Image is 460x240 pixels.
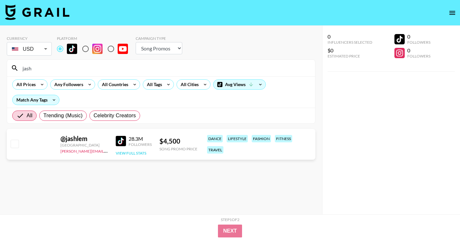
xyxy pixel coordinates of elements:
span: Celebrity Creators [94,112,136,120]
div: Step 1 of 2 [221,217,239,222]
img: Grail Talent [5,4,69,20]
iframe: Drift Widget Chat Controller [428,208,452,232]
div: 0 [407,33,430,40]
button: View Full Stats [116,151,146,156]
div: USD [8,43,50,55]
div: All Cities [177,80,200,89]
div: Currency [7,36,52,41]
div: Platform [57,36,133,41]
div: @ jashlem [60,135,108,143]
div: Avg Views [213,80,266,89]
div: 28.3M [129,136,152,142]
div: 0 [407,47,430,54]
a: [PERSON_NAME][EMAIL_ADDRESS][DOMAIN_NAME] [60,147,156,154]
img: TikTok [67,44,77,54]
div: Estimated Price [328,54,372,58]
div: All Tags [143,80,163,89]
button: Next [218,225,242,237]
div: Any Followers [50,80,85,89]
input: Search by User Name [19,63,311,73]
div: All Prices [13,80,37,89]
div: [GEOGRAPHIC_DATA] [60,143,108,147]
div: $ 4,500 [159,137,197,145]
div: lifestyle [227,135,248,142]
div: dance [207,135,223,142]
div: fashion [252,135,271,142]
div: Campaign Type [136,36,182,41]
div: $0 [328,47,372,54]
div: fitness [275,135,292,142]
div: Followers [407,40,430,45]
div: 0 [328,33,372,40]
img: YouTube [118,44,128,54]
span: Trending (Music) [43,112,83,120]
div: Match Any Tags [13,95,59,105]
div: Song Promo Price [159,147,197,151]
div: Influencers Selected [328,40,372,45]
img: Instagram [92,44,103,54]
img: TikTok [116,136,126,146]
div: Followers [407,54,430,58]
span: All [27,112,32,120]
div: Followers [129,142,152,147]
button: open drawer [446,6,459,19]
div: travel [207,146,223,154]
div: All Countries [98,80,130,89]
